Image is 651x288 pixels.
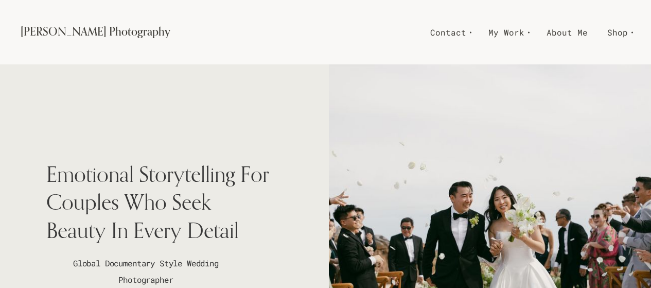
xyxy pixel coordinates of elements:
[607,25,628,40] span: Shop
[597,23,640,41] a: Shop
[73,258,223,285] span: Global Documentary Style Wedding Photographer
[420,23,479,41] a: Contact
[488,25,524,40] span: My Work
[46,160,274,243] span: Emotional Storytelling For Couples Who Seek Beauty In Every Detail
[21,19,170,46] a: [PERSON_NAME] Photography
[430,25,466,40] span: Contact
[537,23,597,41] a: About Me
[479,23,537,41] a: My Work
